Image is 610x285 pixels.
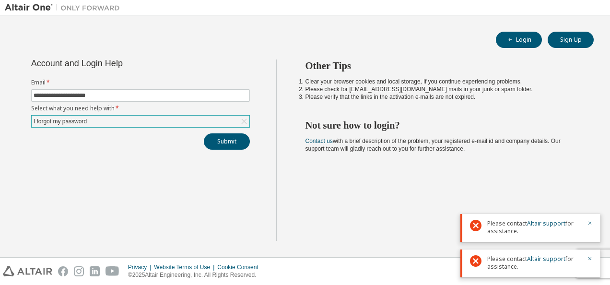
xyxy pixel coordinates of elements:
div: Website Terms of Use [154,263,217,271]
button: Sign Up [548,32,594,48]
label: Email [31,79,250,86]
span: with a brief description of the problem, your registered e-mail id and company details. Our suppo... [305,138,561,152]
img: instagram.svg [74,266,84,276]
li: Please check for [EMAIL_ADDRESS][DOMAIN_NAME] mails in your junk or spam folder. [305,85,577,93]
a: Altair support [527,219,565,227]
a: Altair support [527,255,565,263]
button: Submit [204,133,250,150]
p: © 2025 Altair Engineering, Inc. All Rights Reserved. [128,271,264,279]
div: Account and Login Help [31,59,206,67]
img: linkedin.svg [90,266,100,276]
button: Login [496,32,542,48]
div: Cookie Consent [217,263,264,271]
label: Select what you need help with [31,105,250,112]
div: I forgot my password [32,116,249,127]
img: altair_logo.svg [3,266,52,276]
img: youtube.svg [106,266,119,276]
span: Please contact for assistance. [487,255,581,271]
div: I forgot my password [32,116,88,127]
span: Please contact for assistance. [487,220,581,235]
div: Privacy [128,263,154,271]
li: Please verify that the links in the activation e-mails are not expired. [305,93,577,101]
img: Altair One [5,3,125,12]
li: Clear your browser cookies and local storage, if you continue experiencing problems. [305,78,577,85]
img: facebook.svg [58,266,68,276]
a: Contact us [305,138,333,144]
h2: Other Tips [305,59,577,72]
h2: Not sure how to login? [305,119,577,131]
